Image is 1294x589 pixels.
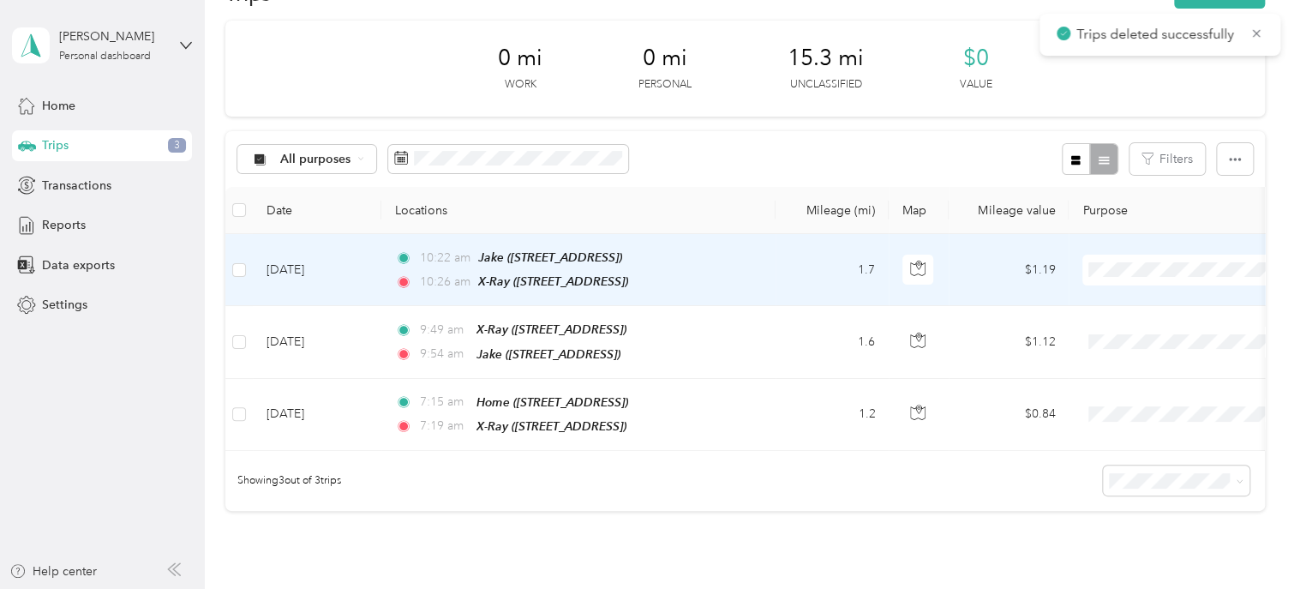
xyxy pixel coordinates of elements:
p: Personal [638,77,692,93]
span: Data exports [42,256,115,274]
span: $0 [963,45,989,72]
button: Filters [1129,143,1205,175]
div: [PERSON_NAME] [59,27,166,45]
span: 9:54 am [420,345,469,364]
th: Date [253,187,381,234]
td: [DATE] [253,379,381,451]
span: X-Ray ([STREET_ADDRESS]) [476,322,626,336]
span: Jake ([STREET_ADDRESS]) [476,347,620,361]
span: Home [42,97,75,115]
th: Mileage value [949,187,1069,234]
td: 1.7 [776,234,889,306]
span: All purposes [280,153,351,165]
span: 0 mi [643,45,687,72]
p: Work [504,77,536,93]
td: [DATE] [253,306,381,378]
span: Reports [42,216,86,234]
td: $1.19 [949,234,1069,306]
span: 15.3 mi [788,45,864,72]
td: $1.12 [949,306,1069,378]
span: Jake ([STREET_ADDRESS]) [478,250,622,264]
div: Personal dashboard [59,51,151,62]
span: 10:26 am [420,273,470,291]
span: Settings [42,296,87,314]
span: 9:49 am [420,321,469,340]
iframe: Everlance-gr Chat Button Frame [1198,493,1294,589]
span: 10:22 am [420,249,470,267]
th: Locations [381,187,776,234]
span: Transactions [42,177,111,195]
th: Mileage (mi) [776,187,889,234]
td: 1.6 [776,306,889,378]
td: $0.84 [949,379,1069,451]
span: 7:19 am [420,417,469,436]
p: Unclassified [789,77,861,93]
p: Trips deleted successfully [1076,24,1237,45]
span: 0 mi [498,45,542,72]
span: 3 [168,138,186,153]
span: 7:15 am [420,393,469,412]
span: X-Ray ([STREET_ADDRESS]) [478,274,628,288]
p: Value [960,77,992,93]
span: Showing 3 out of 3 trips [225,473,341,489]
th: Map [889,187,949,234]
span: X-Ray ([STREET_ADDRESS]) [476,419,626,433]
td: 1.2 [776,379,889,451]
span: Home ([STREET_ADDRESS]) [476,395,628,409]
span: Trips [42,136,69,154]
button: Help center [9,562,97,580]
td: [DATE] [253,234,381,306]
